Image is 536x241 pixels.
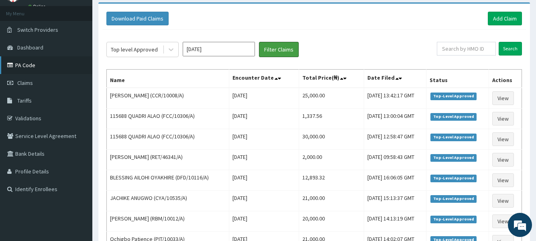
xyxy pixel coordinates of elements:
span: Top-Level Approved [430,93,477,100]
textarea: Type your message and hit 'Enter' [4,158,153,186]
div: Chat with us now [42,45,135,56]
th: Actions [489,70,522,88]
td: JACHIKE ANUGWO (CYA/10535/A) [107,191,229,211]
td: [DATE] [229,109,299,129]
span: Top-Level Approved [430,175,477,182]
td: [DATE] [229,211,299,232]
td: BLESSING AILOHI OYAKHIRE (DFD/10116/A) [107,170,229,191]
td: [DATE] 13:00:04 GMT [364,109,426,129]
td: [DATE] 09:58:43 GMT [364,150,426,170]
span: Top-Level Approved [430,216,477,223]
td: 2,000.00 [299,150,364,170]
button: Download Paid Claims [106,12,169,25]
a: View [492,91,514,105]
td: 115688 QUADRI ALAO (FCC/10306/A) [107,129,229,150]
th: Total Price(₦) [299,70,364,88]
span: Dashboard [17,44,43,51]
td: 30,000.00 [299,129,364,150]
td: [DATE] [229,129,299,150]
th: Encounter Date [229,70,299,88]
th: Date Filed [364,70,426,88]
input: Select Month and Year [183,42,255,56]
th: Status [426,70,489,88]
td: [DATE] 13:42:17 GMT [364,88,426,109]
span: Tariffs [17,97,32,104]
td: [DATE] [229,170,299,191]
td: 20,000.00 [299,211,364,232]
td: [DATE] 15:13:37 GMT [364,191,426,211]
div: Top level Approved [111,45,158,54]
span: Top-Level Approved [430,195,477,202]
td: 25,000.00 [299,88,364,109]
td: [PERSON_NAME] (RBM/10012/A) [107,211,229,232]
td: [DATE] 12:58:47 GMT [364,129,426,150]
a: Online [28,4,47,9]
th: Name [107,70,229,88]
div: Minimize live chat window [132,4,151,23]
a: View [492,194,514,208]
td: [DATE] [229,150,299,170]
input: Search [499,42,522,56]
input: Search by HMO ID [437,42,496,56]
td: [DATE] 14:13:19 GMT [364,211,426,232]
td: 21,000.00 [299,191,364,211]
td: [DATE] [229,88,299,109]
td: [PERSON_NAME] (RET/46341/A) [107,150,229,170]
button: Filter Claims [259,42,299,57]
td: [PERSON_NAME] (CCR/10008/A) [107,88,229,109]
span: Claims [17,79,33,87]
span: Switch Providers [17,26,58,33]
span: We're online! [47,70,111,152]
img: d_794563401_company_1708531726252_794563401 [15,40,33,60]
a: View [492,132,514,146]
span: Top-Level Approved [430,113,477,120]
span: Top-Level Approved [430,154,477,161]
td: [DATE] 16:06:05 GMT [364,170,426,191]
td: [DATE] [229,191,299,211]
a: View [492,153,514,167]
td: 115688 QUADRI ALAO (FCC/10306/A) [107,109,229,129]
a: Add Claim [488,12,522,25]
td: 1,337.56 [299,109,364,129]
a: View [492,214,514,228]
a: View [492,173,514,187]
a: View [492,112,514,126]
td: 12,893.32 [299,170,364,191]
span: Top-Level Approved [430,134,477,141]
